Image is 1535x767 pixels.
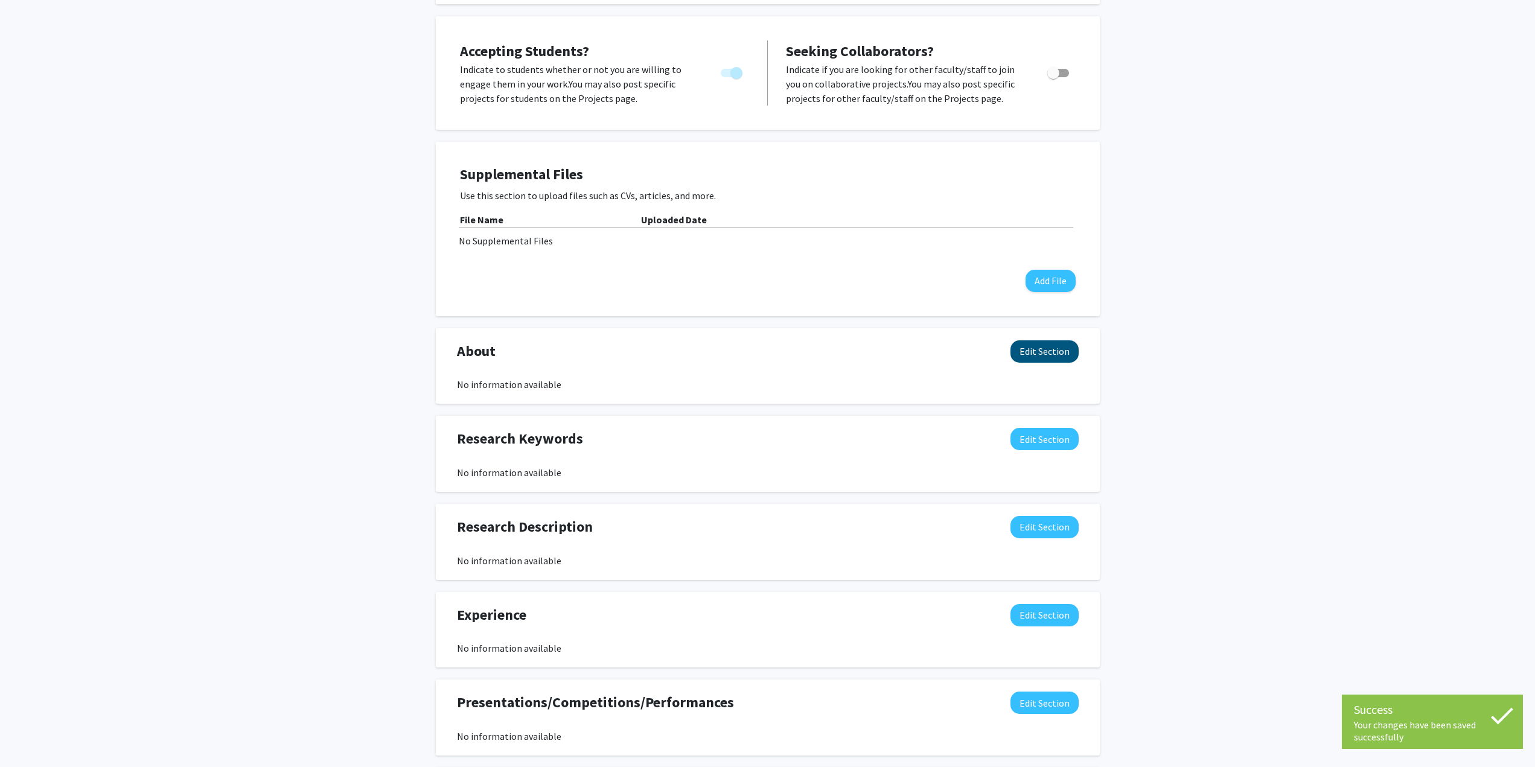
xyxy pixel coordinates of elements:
[1010,516,1079,538] button: Edit Research Description
[1010,428,1079,450] button: Edit Research Keywords
[786,42,934,60] span: Seeking Collaborators?
[1010,692,1079,714] button: Edit Presentations/Competitions/Performances
[457,641,1079,655] div: No information available
[460,62,698,106] p: Indicate to students whether or not you are willing to engage them in your work. You may also pos...
[457,340,496,362] span: About
[9,713,51,758] iframe: Chat
[457,729,1079,743] div: No information available
[641,214,707,226] b: Uploaded Date
[460,42,589,60] span: Accepting Students?
[459,234,1077,248] div: No Supplemental Files
[457,692,734,713] span: Presentations/Competitions/Performances
[786,62,1024,106] p: Indicate if you are looking for other faculty/staff to join you on collaborative projects. You ma...
[457,428,583,450] span: Research Keywords
[457,516,593,538] span: Research Description
[1354,719,1511,743] div: Your changes have been saved successfully
[716,62,749,80] div: Toggle
[460,214,503,226] b: File Name
[457,465,1079,480] div: No information available
[457,604,526,626] span: Experience
[1010,340,1079,363] button: Edit About
[460,166,1076,183] h4: Supplemental Files
[1026,270,1076,292] button: Add File
[457,553,1079,568] div: No information available
[457,377,1079,392] div: No information available
[1354,701,1511,719] div: Success
[716,62,749,80] div: You cannot turn this off while you have active projects.
[1010,604,1079,626] button: Edit Experience
[460,188,1076,203] p: Use this section to upload files such as CVs, articles, and more.
[1042,62,1076,80] div: Toggle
